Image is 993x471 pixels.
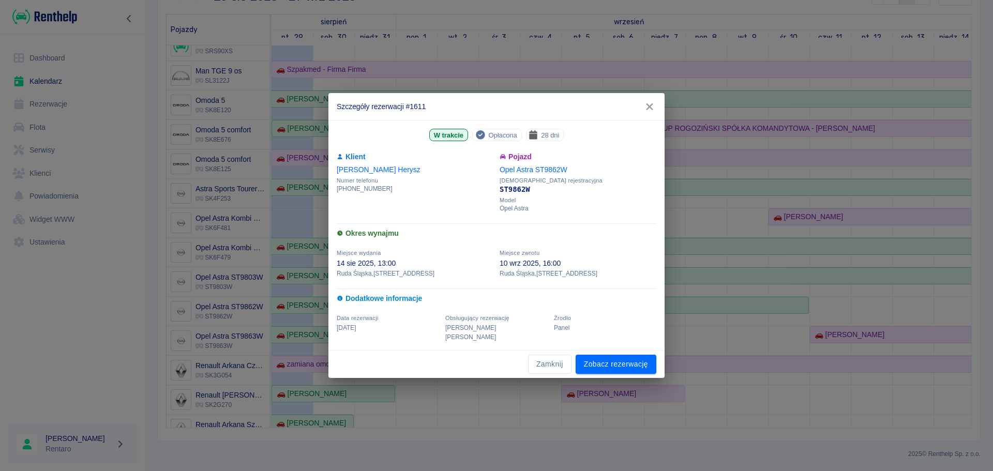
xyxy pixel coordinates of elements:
h6: Klient [337,151,493,162]
span: Model [500,197,656,204]
button: Zamknij [528,355,571,374]
span: W trakcie [430,130,468,141]
p: 10 wrz 2025, 16:00 [500,258,656,269]
span: Żrodło [554,315,571,321]
a: [PERSON_NAME] Herysz [337,165,420,174]
span: Miejsce zwrotu [500,250,539,256]
span: Obsługujący rezerwację [445,315,509,321]
h2: Szczegóły rezerwacji #1611 [328,93,665,120]
a: Zobacz rezerwację [576,355,656,374]
p: [PERSON_NAME] [PERSON_NAME] [445,323,548,342]
span: Opłacona [484,130,521,141]
span: [DEMOGRAPHIC_DATA] rejestracyjna [500,177,656,184]
p: [PHONE_NUMBER] [337,184,493,193]
h6: Okres wynajmu [337,228,656,239]
span: Numer telefonu [337,177,493,184]
p: ST9862W [500,184,656,195]
span: 28 dni [537,130,563,141]
p: Panel [554,323,656,332]
a: Opel Astra ST9862W [500,165,567,174]
p: Opel Astra [500,204,656,213]
p: 14 sie 2025, 13:00 [337,258,493,269]
p: Ruda Śląska , [STREET_ADDRESS] [500,269,656,278]
p: Ruda Śląska , [STREET_ADDRESS] [337,269,493,278]
span: Miejsce wydania [337,250,381,256]
p: [DATE] [337,323,439,332]
h6: Dodatkowe informacje [337,293,656,304]
h6: Pojazd [500,151,656,162]
span: Data rezerwacji [337,315,379,321]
